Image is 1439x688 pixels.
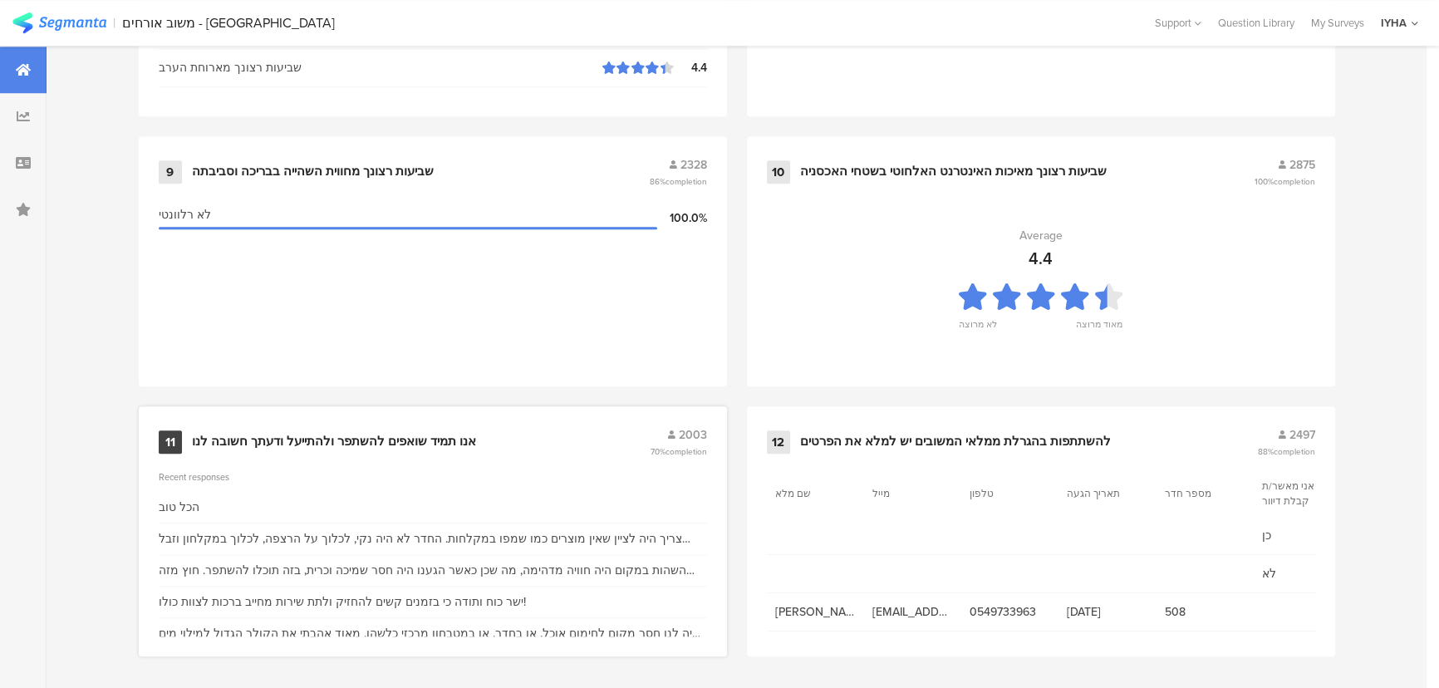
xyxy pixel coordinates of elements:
[1262,479,1337,509] section: אני מאשר/ת קבלת דיוור
[665,175,707,188] span: completion
[159,530,707,548] div: צריך היה לציין שאין מוצרים כמו שמפו במקלחות. החדר לא היה נקי, לכלוך על הרצפה, לכלוך במקלחון וזבל ...
[113,13,115,32] div: |
[1076,317,1122,341] div: מאוד מרוצה
[657,209,707,227] div: 100.0%
[1165,603,1245,621] span: 508
[800,434,1111,450] div: להשתתפות בהגרלת ממלאי המשובים יש למלא את הפרטים
[122,15,335,31] div: משוב אורחים - [GEOGRAPHIC_DATA]
[970,603,1050,621] span: 0549733963
[767,430,790,454] div: 12
[159,562,707,579] div: השהות במקום היה חוויה מדהימה, מה שכן כאשר הגענו היה חסר שמיכה וכרית, בזה תוכלו להשתפר. חוץ מזה הכ...
[159,470,707,484] div: Recent responses
[674,59,707,76] div: 4.4
[872,603,953,621] span: [EMAIL_ADDRESS][DOMAIN_NAME]
[159,430,182,454] div: 11
[959,317,997,341] div: לא מרוצה
[650,175,707,188] span: 86%
[665,445,707,458] span: completion
[1165,486,1240,501] section: מספר חדר
[1210,15,1303,31] a: Question Library
[872,486,947,501] section: מייל
[159,593,526,611] div: ישר כוח ותודה כי בזמנים קשים להחזיק ולתת שירות מחייב ברכות לצוות כולו!
[1019,227,1063,244] div: Average
[775,603,856,621] span: [PERSON_NAME]
[159,160,182,184] div: 9
[1274,445,1315,458] span: completion
[679,426,707,444] span: 2003
[159,206,211,224] span: לא רלוונטי
[767,160,790,184] div: 10
[159,625,707,642] div: היה לנו חסר מקום לחימום אוכל, או בחדר, או במטבחון מרכזי כלשהו. מאוד אהבתי את הקולר הגדול למילוי מ...
[1262,565,1343,582] span: לא
[1381,15,1407,31] div: IYHA
[800,164,1107,180] div: שביעות רצונך מאיכות האינטרנט האלחוטי בשטחי האכסניה
[12,12,106,33] img: segmanta logo
[1262,527,1343,544] span: כן
[1067,486,1142,501] section: תאריך הגעה
[1029,246,1053,271] div: 4.4
[1274,175,1315,188] span: completion
[651,445,707,458] span: 70%
[159,499,199,516] div: הכל טוב
[192,434,476,450] div: אנו תמיד שואפים להשתפר ולהתייעל ודעתך חשובה לנו
[1258,445,1315,458] span: 88%
[192,164,434,180] div: שביעות רצונך מחווית השהייה בבריכה וסביבתה
[775,486,850,501] section: שם מלא
[1155,10,1201,36] div: Support
[1303,15,1373,31] a: My Surveys
[970,486,1044,501] section: טלפון
[1067,603,1147,621] span: [DATE]
[1289,156,1315,174] span: 2875
[1289,426,1315,444] span: 2497
[1255,175,1315,188] span: 100%
[680,156,707,174] span: 2328
[159,59,602,76] div: שביעות רצונך מארוחת הערב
